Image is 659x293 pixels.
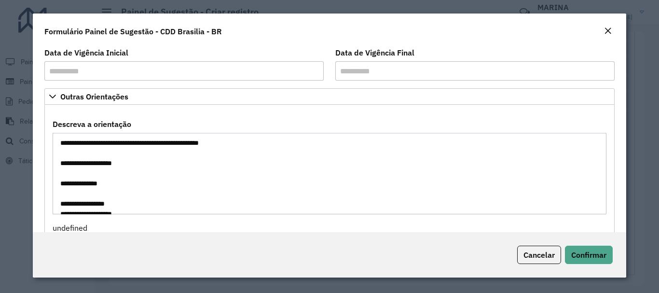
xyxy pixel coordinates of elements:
h4: Formulário Painel de Sugestão - CDD Brasilia - BR [44,26,222,37]
label: Descreva a orientação [53,118,131,130]
span: Cancelar [523,250,555,260]
button: Close [601,25,615,38]
div: Outras Orientações [44,105,614,238]
span: Outras Orientações [60,93,128,100]
label: Data de Vigência Inicial [44,47,128,58]
span: Confirmar [571,250,606,260]
em: Fechar [604,27,612,35]
button: Cancelar [517,246,561,264]
span: undefined [53,223,87,233]
a: Outras Orientações [44,88,614,105]
button: Confirmar [565,246,613,264]
label: Data de Vigência Final [335,47,414,58]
